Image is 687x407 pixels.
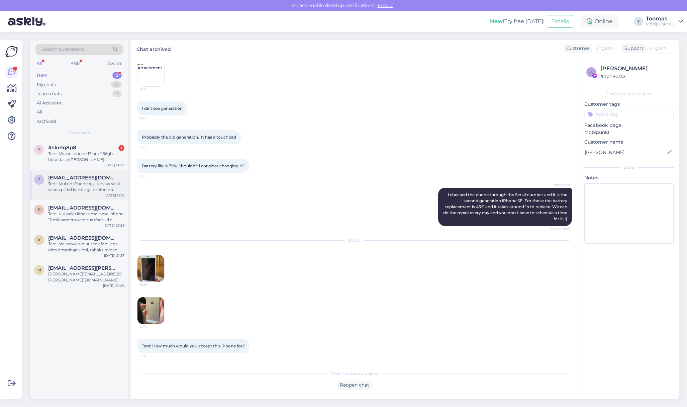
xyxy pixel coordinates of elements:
span: 16:12 [139,145,164,150]
span: Search customers [41,46,84,53]
div: Archived [37,118,56,125]
div: Tere! Mul on iPhone 4 ja tahaks sealt saada pildid kätte aga telefon on lukus [PHONE_NUMBER] minutit [48,181,124,193]
img: Attachment [137,297,164,324]
span: Chat has been archived [331,371,378,377]
div: # aph8qssx [600,73,672,80]
span: I dint see generation [142,106,183,111]
span: English [595,45,613,52]
div: [DATE] 21:57 [104,253,124,258]
span: k [38,237,41,242]
span: Tere! How much would you accept this iPhone for? [142,343,245,348]
span: 16:31 [139,353,164,358]
div: 7 [112,90,122,97]
span: 21estbros@gmail.com [48,175,118,181]
span: a [590,70,593,75]
p: Customer name [584,139,674,146]
div: [PERSON_NAME] [600,65,672,73]
b: New! [490,18,504,24]
span: Unknown [545,182,570,187]
p: Mobipunkt [584,129,674,136]
div: [DATE] 23:26 [103,223,124,228]
div: [PERSON_NAME][EMAIL_ADDRESS][PERSON_NAME][DOMAIN_NAME] [48,271,124,283]
span: monika.aedma@gmail.com [48,265,118,271]
div: Tere! Ma sooviksin uut telefoni, aga olen omadega kinni, tahaks midagi mis on kõrgem kui 60hz ekr... [48,241,124,253]
span: 16:11 [139,116,164,121]
div: Toomas [646,16,676,21]
div: Extra [584,164,674,170]
button: Emails [547,15,573,28]
div: Mobipunkt OÜ [646,21,676,27]
div: 1 [118,145,124,151]
div: 5 [112,72,122,79]
div: Web [69,59,81,68]
div: New [37,72,47,79]
div: Reopen chat [337,381,372,390]
div: Tere! Kui palju läheks maksma iphone 13 esikaamera vahetus (face-id ei tööta ka) [48,211,124,223]
div: All [37,109,42,115]
span: i checked the phone through the Serial number and it is the second generation iPhone SE. For thos... [443,192,568,221]
input: Add a tag [584,109,674,119]
span: s [38,147,40,152]
div: [DATE] [137,237,572,243]
div: Try free [DATE]: [490,17,544,25]
input: Add name [585,149,666,156]
div: Tere! Mis on iphone 17 pro 256gb hõbedase/[PERSON_NAME] prognoositav tarneaeg? Ehk millal on reaa... [48,151,124,163]
span: m [37,267,41,272]
div: T [634,17,643,26]
span: Battery life is 79%. Shouldn’t i consider changing it? [142,163,244,168]
span: Enable [376,2,395,8]
p: Customer tags [584,101,674,108]
div: Support [622,45,644,52]
div: Online [581,15,618,27]
span: Raidonpeenoja@gmail.com [48,205,118,211]
span: English [649,45,667,52]
img: Askly Logo [5,45,18,58]
div: [DATE] 16:19 [105,193,124,198]
span: 16:30 [139,282,165,287]
label: Chat archived [136,44,171,53]
p: Notes [584,174,674,181]
span: #ske1q8p8 [48,145,76,151]
span: 16:31 [139,324,165,329]
span: kunozifier@gmail.com [48,235,118,241]
div: My chats [37,81,56,88]
div: Socials [107,59,123,68]
div: [DATE] 20:56 [103,283,124,288]
span: 16:12 [139,173,164,178]
span: R [38,207,41,212]
p: Facebook page [584,122,674,129]
div: AI Assistant [37,100,62,106]
div: Team chats [37,90,62,97]
span: Seen ✓ 16:13 [545,226,570,231]
div: Customer [564,45,590,52]
div: 13 [111,81,122,88]
span: Probably the old generation. It has a touchpad [142,135,236,140]
span: New chats [69,130,90,136]
span: 16:11 [139,87,165,92]
a: ToomasMobipunkt OÜ [646,16,683,27]
img: Attachment [137,60,164,86]
span: 2 [38,177,40,182]
div: All [35,59,43,68]
img: Attachment [137,255,164,282]
div: Customer information [584,91,674,97]
div: [DATE] 14:29 [104,163,124,168]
